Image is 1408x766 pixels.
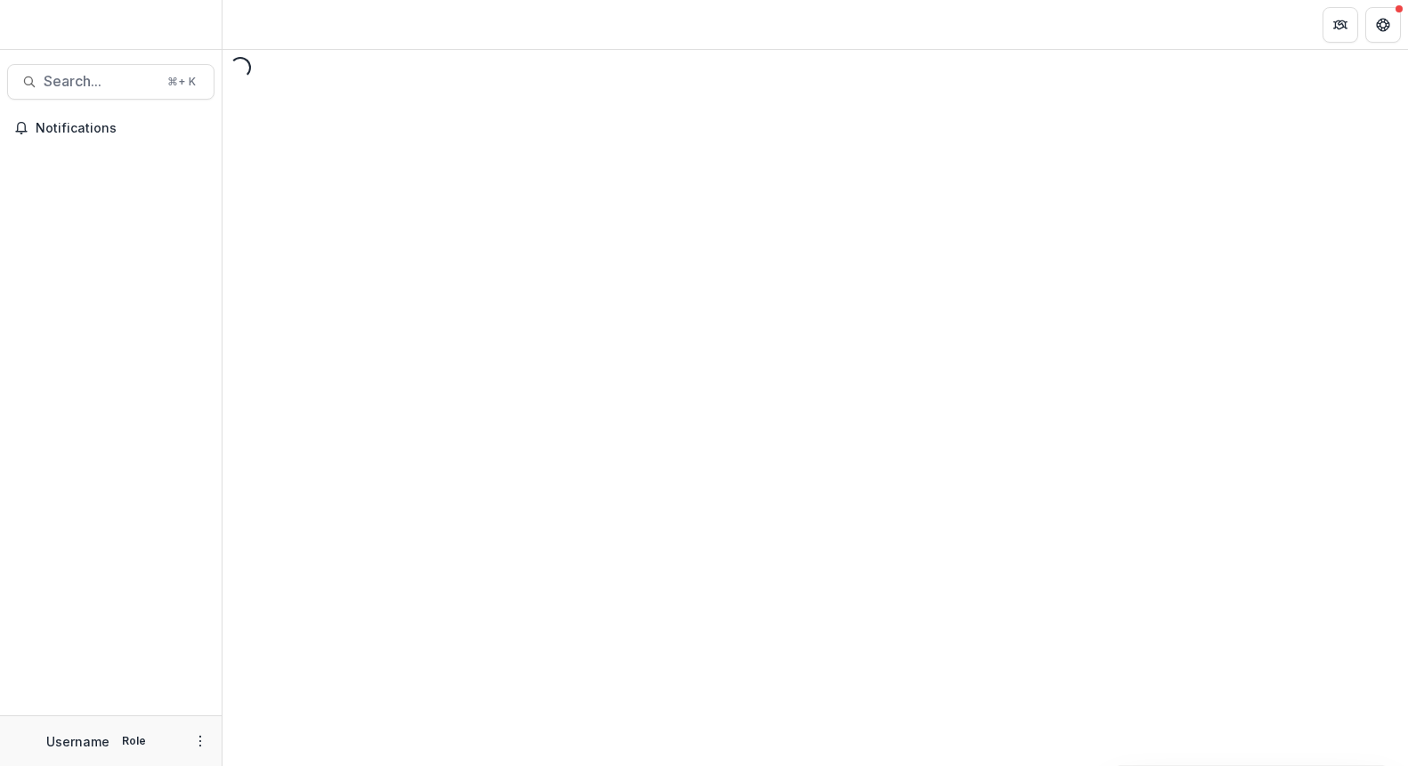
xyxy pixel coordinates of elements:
button: Notifications [7,114,214,142]
p: Username [46,732,109,751]
span: Notifications [36,121,207,136]
span: Search... [44,73,157,90]
button: More [190,730,211,752]
p: Role [117,733,151,749]
div: ⌘ + K [164,72,199,92]
button: Search... [7,64,214,100]
button: Partners [1323,7,1358,43]
button: Get Help [1365,7,1401,43]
